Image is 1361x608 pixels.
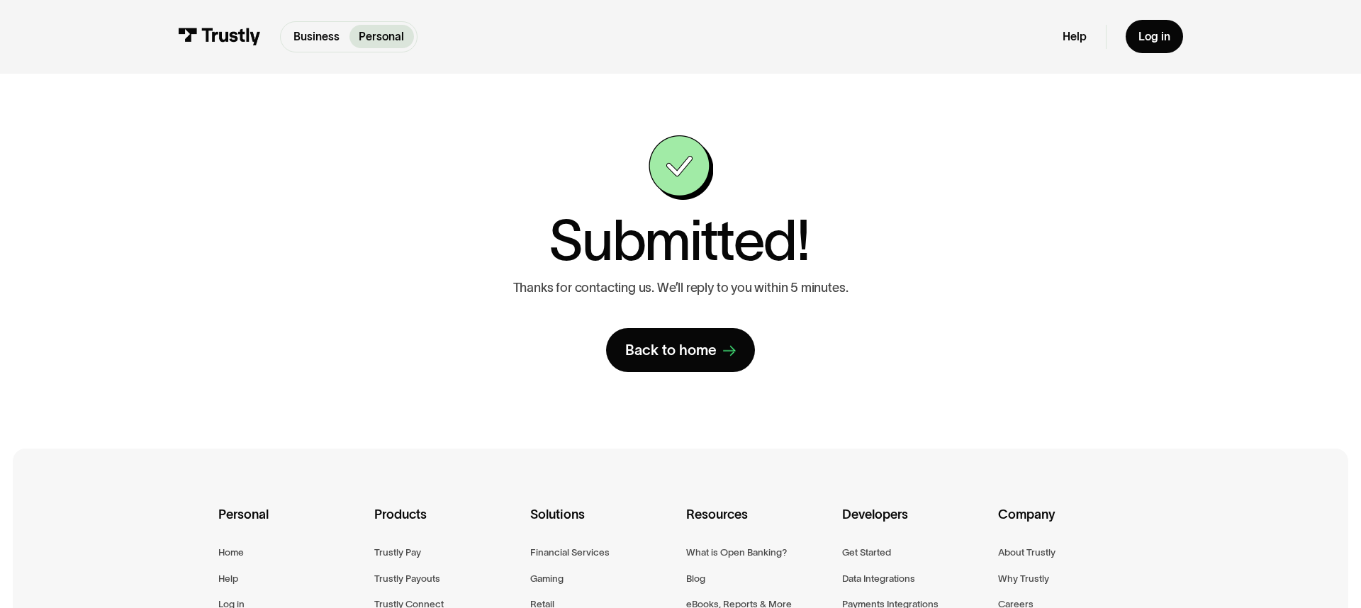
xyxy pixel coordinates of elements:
[606,328,755,372] a: Back to home
[513,281,848,296] p: Thanks for contacting us. We’ll reply to you within 5 minutes.
[293,28,340,45] p: Business
[686,544,787,561] a: What is Open Banking?
[1138,30,1170,44] div: Log in
[998,570,1049,587] a: Why Trustly
[178,28,261,45] img: Trustly Logo
[1126,20,1183,53] a: Log in
[374,544,421,561] a: Trustly Pay
[359,28,404,45] p: Personal
[842,505,987,544] div: Developers
[530,505,675,544] div: Solutions
[549,213,809,269] h1: Submitted!
[374,570,440,587] a: Trustly Payouts
[284,25,349,48] a: Business
[842,570,915,587] a: Data Integrations
[998,505,1143,544] div: Company
[1063,30,1087,44] a: Help
[686,505,831,544] div: Resources
[998,544,1055,561] a: About Trustly
[218,505,363,544] div: Personal
[218,544,244,561] a: Home
[530,544,610,561] a: Financial Services
[349,25,414,48] a: Personal
[374,505,519,544] div: Products
[686,570,705,587] a: Blog
[218,570,238,587] a: Help
[842,544,891,561] a: Get Started
[530,570,564,587] a: Gaming
[625,341,717,359] div: Back to home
